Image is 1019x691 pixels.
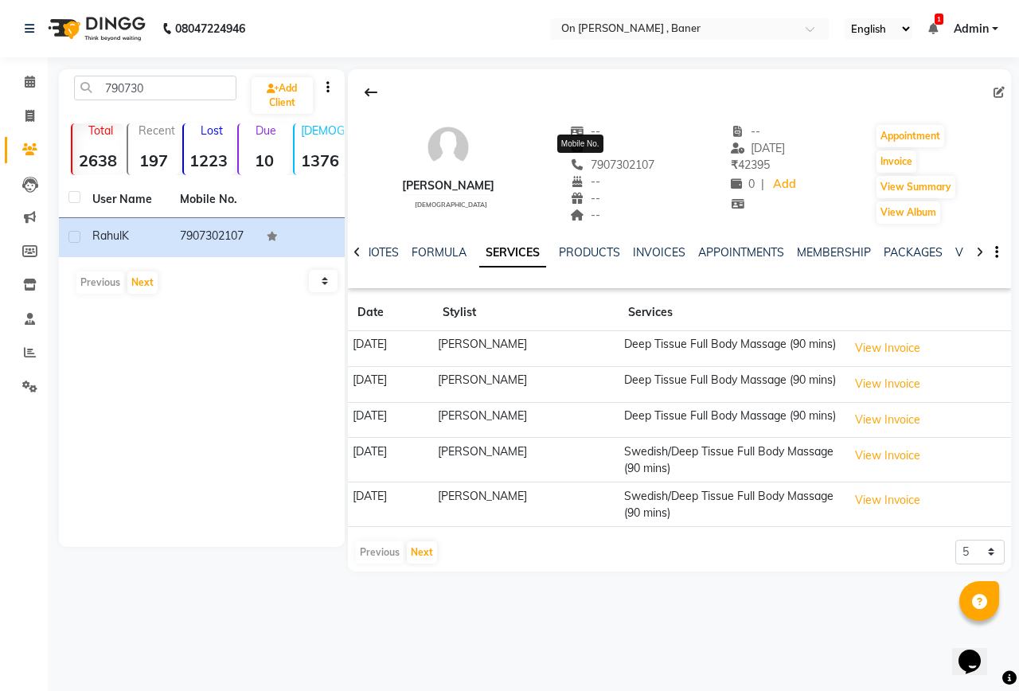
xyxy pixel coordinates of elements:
[935,14,943,25] span: 1
[72,150,123,170] strong: 2638
[557,135,603,153] div: Mobile No.
[571,208,601,222] span: --
[884,245,943,260] a: PACKAGES
[184,150,235,170] strong: 1223
[402,178,494,194] div: [PERSON_NAME]
[731,141,786,155] span: [DATE]
[619,402,842,438] td: Deep Tissue Full Body Massage (90 mins)
[122,228,129,243] span: K
[619,482,842,527] td: Swedish/Deep Tissue Full Body Massage (90 mins)
[698,245,784,260] a: APPOINTMENTS
[92,228,122,243] span: Rahul
[433,295,619,331] th: Stylist
[424,123,472,171] img: avatar
[619,331,842,367] td: Deep Tissue Full Body Massage (90 mins)
[412,245,467,260] a: FORMULA
[354,77,388,107] div: Back to Client
[348,402,433,438] td: [DATE]
[252,77,313,114] a: Add Client
[128,150,179,170] strong: 197
[433,366,619,402] td: [PERSON_NAME]
[848,443,927,468] button: View Invoice
[633,245,685,260] a: INVOICES
[928,21,938,36] a: 1
[170,218,258,257] td: 7907302107
[190,123,235,138] p: Lost
[301,123,346,138] p: [DEMOGRAPHIC_DATA]
[41,6,150,51] img: logo
[619,438,842,482] td: Swedish/Deep Tissue Full Body Massage (90 mins)
[170,182,258,218] th: Mobile No.
[571,158,655,172] span: 7907302107
[407,541,437,564] button: Next
[74,76,236,100] input: Search by Name/Mobile/Email/Code
[348,331,433,367] td: [DATE]
[848,408,927,432] button: View Invoice
[239,150,290,170] strong: 10
[559,245,620,260] a: PRODUCTS
[415,201,487,209] span: [DEMOGRAPHIC_DATA]
[479,239,546,267] a: SERVICES
[954,21,989,37] span: Admin
[348,295,433,331] th: Date
[731,124,761,139] span: --
[433,331,619,367] td: [PERSON_NAME]
[619,366,842,402] td: Deep Tissue Full Body Massage (90 mins)
[571,124,601,139] span: --
[848,488,927,513] button: View Invoice
[363,245,399,260] a: NOTES
[127,271,158,294] button: Next
[876,150,916,173] button: Invoice
[619,295,842,331] th: Services
[848,336,927,361] button: View Invoice
[876,125,944,147] button: Appointment
[571,174,601,189] span: --
[771,174,798,196] a: Add
[848,372,927,396] button: View Invoice
[876,176,955,198] button: View Summary
[952,627,1003,675] iframe: chat widget
[242,123,290,138] p: Due
[83,182,170,218] th: User Name
[761,176,764,193] span: |
[731,158,770,172] span: 42395
[433,482,619,527] td: [PERSON_NAME]
[433,402,619,438] td: [PERSON_NAME]
[797,245,871,260] a: MEMBERSHIP
[295,150,346,170] strong: 1376
[731,177,755,191] span: 0
[571,191,601,205] span: --
[79,123,123,138] p: Total
[348,482,433,527] td: [DATE]
[348,366,433,402] td: [DATE]
[135,123,179,138] p: Recent
[876,201,940,224] button: View Album
[348,438,433,482] td: [DATE]
[731,158,738,172] span: ₹
[433,438,619,482] td: [PERSON_NAME]
[175,6,245,51] b: 08047224946
[955,245,1018,260] a: VOUCHERS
